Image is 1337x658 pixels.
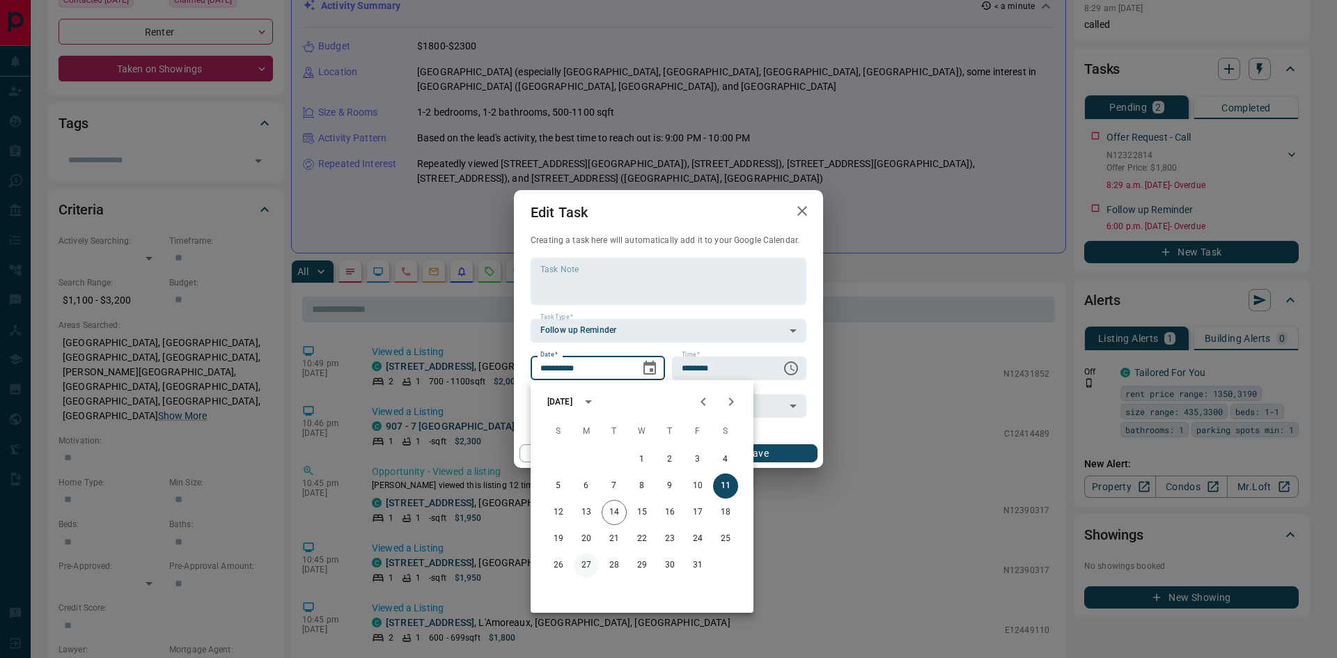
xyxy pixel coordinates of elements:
button: 24 [685,526,710,551]
button: 29 [630,553,655,578]
h2: Edit Task [514,190,604,235]
span: Tuesday [602,418,627,446]
button: 12 [546,500,571,525]
span: Friday [685,418,710,446]
button: Choose date, selected date is Oct 11, 2025 [636,354,664,382]
button: 2 [657,447,682,472]
span: Monday [574,418,599,446]
label: Date [540,350,558,359]
button: 10 [685,473,710,499]
button: Previous month [689,388,717,416]
button: 27 [574,553,599,578]
button: 14 [602,500,627,525]
p: Creating a task here will automatically add it to your Google Calendar. [531,235,806,246]
button: Save [698,444,818,462]
span: Thursday [657,418,682,446]
button: 6 [574,473,599,499]
button: 30 [657,553,682,578]
button: 19 [546,526,571,551]
button: 1 [630,447,655,472]
button: 31 [685,553,710,578]
label: Task Type [540,313,573,322]
button: 13 [574,500,599,525]
button: 11 [713,473,738,499]
button: 15 [630,500,655,525]
button: 16 [657,500,682,525]
button: calendar view is open, switch to year view [577,390,600,414]
button: 18 [713,500,738,525]
button: Next month [717,388,745,416]
div: [DATE] [547,395,572,408]
button: Choose time, selected time is 6:00 PM [777,354,805,382]
span: Saturday [713,418,738,446]
button: 23 [657,526,682,551]
button: 3 [685,447,710,472]
span: Sunday [546,418,571,446]
label: Time [682,350,700,359]
button: 7 [602,473,627,499]
button: 20 [574,526,599,551]
button: 9 [657,473,682,499]
button: Cancel [519,444,639,462]
button: 17 [685,500,710,525]
button: 21 [602,526,627,551]
button: 22 [630,526,655,551]
button: 25 [713,526,738,551]
div: Follow up Reminder [531,319,806,343]
button: 8 [630,473,655,499]
span: Wednesday [630,418,655,446]
button: 28 [602,553,627,578]
button: 26 [546,553,571,578]
button: 4 [713,447,738,472]
button: 5 [546,473,571,499]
